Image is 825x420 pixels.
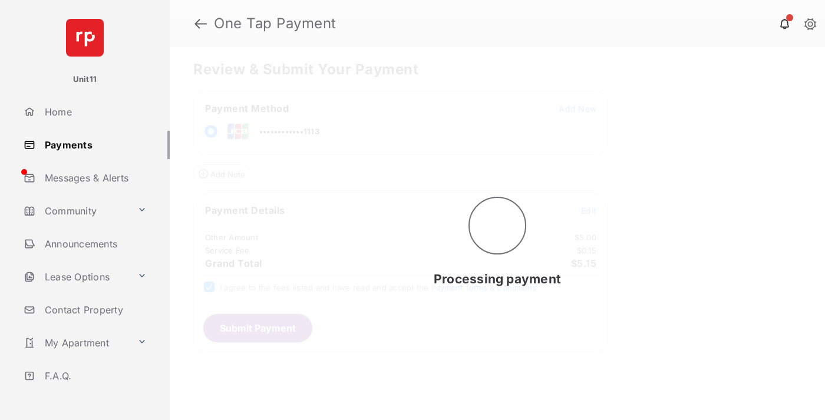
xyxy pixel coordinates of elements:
a: Community [19,197,133,225]
a: F.A.Q. [19,362,170,390]
a: Announcements [19,230,170,258]
a: Payments [19,131,170,159]
a: My Apartment [19,329,133,357]
a: Messages & Alerts [19,164,170,192]
p: Unit11 [73,74,97,85]
img: svg+xml;base64,PHN2ZyB4bWxucz0iaHR0cDovL3d3dy53My5vcmcvMjAwMC9zdmciIHdpZHRoPSI2NCIgaGVpZ2h0PSI2NC... [66,19,104,57]
a: Home [19,98,170,126]
a: Lease Options [19,263,133,291]
strong: One Tap Payment [214,16,336,31]
span: Processing payment [434,272,561,286]
a: Contact Property [19,296,170,324]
